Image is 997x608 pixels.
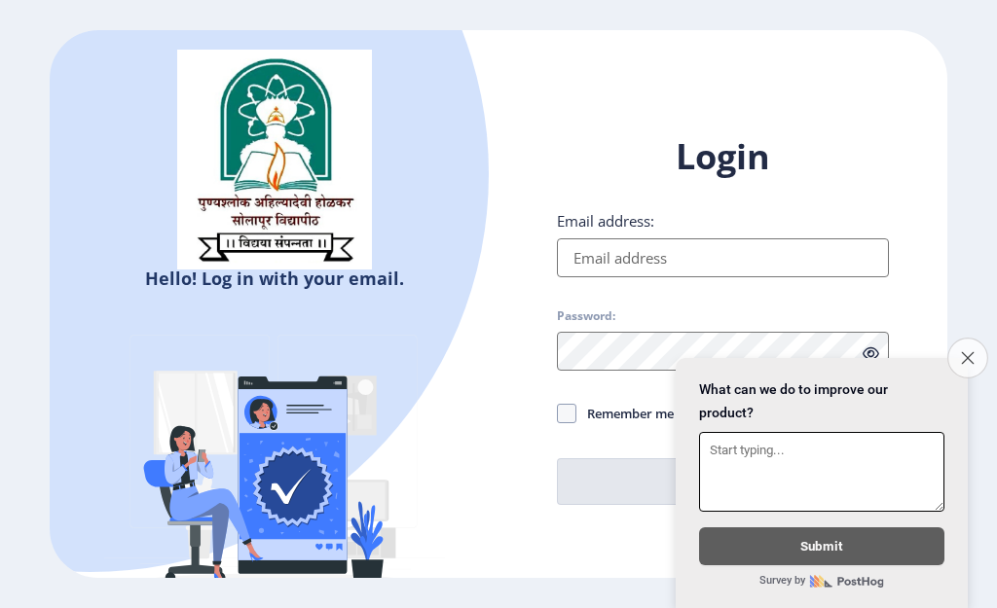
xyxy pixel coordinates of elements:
[177,50,372,269] img: sulogo.png
[557,238,889,277] input: Email address
[557,458,889,505] button: Log In
[576,402,674,425] span: Remember me
[557,211,654,231] label: Email address:
[557,133,889,180] h1: Login
[557,308,615,324] label: Password:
